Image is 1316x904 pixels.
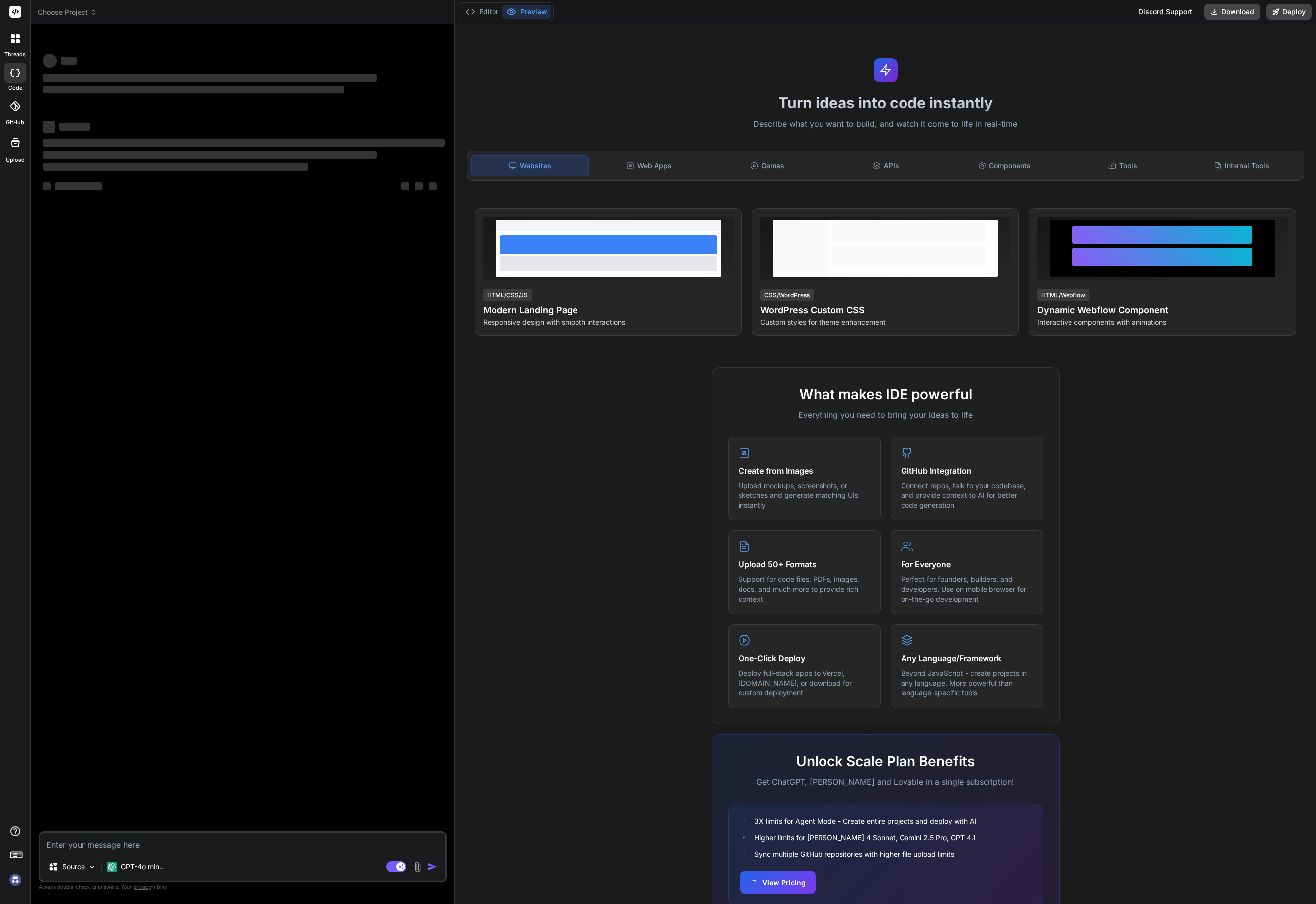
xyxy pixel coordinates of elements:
[1037,289,1089,301] div: HTML/Webflow
[901,574,1033,604] p: Perfect for founders, builders, and developers. Use on mobile browser for on-the-go development
[43,139,445,147] span: ‌
[412,861,423,873] img: attachment
[39,882,447,892] p: Always double-check its answers. Your in Bind
[502,5,551,19] button: Preview
[121,862,163,872] p: GPT-4o min..
[88,863,96,871] img: Pick Models
[133,884,151,890] span: privacy
[1037,303,1288,317] h4: Dynamic Webflow Component
[38,7,97,17] span: Choose Project
[591,155,707,176] div: Web Apps
[709,155,825,176] div: Games
[6,156,25,164] label: Upload
[61,57,77,65] span: ‌
[739,558,870,570] h4: Upload 50+ Formats
[43,54,57,68] span: ‌
[59,123,90,131] span: ‌
[43,121,55,133] span: ‌
[754,832,976,843] span: Higher limits for [PERSON_NAME] 4 Sonnet, Gemini 2.5 Pro, GPT 4.1
[739,465,870,477] h4: Create from Images
[760,289,814,301] div: CSS/WordPress
[901,652,1033,664] h4: Any Language/Framework
[415,182,423,190] span: ‌
[728,384,1043,405] h2: What makes IDE powerful
[740,871,816,894] button: View Pricing
[760,303,1011,317] h4: WordPress Custom CSS
[728,409,1043,421] p: Everything you need to bring your ideas to life
[43,74,377,82] span: ‌
[6,118,24,127] label: GitHub
[43,151,377,159] span: ‌
[1065,155,1181,176] div: Tools
[754,849,954,859] span: Sync multiple GitHub repositories with higher file upload limits
[1132,4,1198,20] div: Discord Support
[62,862,85,872] p: Source
[901,558,1033,570] h4: For Everyone
[43,163,308,171] span: ‌
[107,862,117,872] img: GPT-4o mini
[1204,4,1260,20] button: Download
[739,652,870,664] h4: One-Click Deploy
[55,182,102,190] span: ‌
[1037,317,1288,327] p: Interactive components with animations
[461,118,1310,131] p: Describe what you want to build, and watch it come to life in real-time
[7,871,24,888] img: signin
[739,481,870,510] p: Upload mockups, screenshots, or sketches and generate matching UIs instantly
[461,94,1310,112] h1: Turn ideas into code instantly
[461,5,502,19] button: Editor
[760,317,1011,327] p: Custom styles for theme enhancement
[43,86,344,93] span: ‌
[4,50,26,59] label: threads
[728,776,1043,788] p: Get ChatGPT, [PERSON_NAME] and Lovable in a single subscription!
[43,182,51,190] span: ‌
[483,289,532,301] div: HTML/CSS/JS
[828,155,944,176] div: APIs
[483,317,734,327] p: Responsive design with smooth interactions
[471,155,588,176] div: Websites
[901,481,1033,510] p: Connect repos, talk to your codebase, and provide context to AI for better code generation
[1183,155,1300,176] div: Internal Tools
[946,155,1063,176] div: Components
[8,84,22,92] label: code
[901,668,1033,698] p: Beyond JavaScript - create projects in any language. More powerful than language-specific tools
[1266,4,1312,20] button: Deploy
[429,182,437,190] span: ‌
[728,751,1043,772] h2: Unlock Scale Plan Benefits
[483,303,734,317] h4: Modern Landing Page
[401,182,409,190] span: ‌
[754,816,977,826] span: 3X limits for Agent Mode - Create entire projects and deploy with AI
[427,862,437,872] img: icon
[739,574,870,604] p: Support for code files, PDFs, images, docs, and much more to provide rich context
[901,465,1033,477] h4: GitHub Integration
[739,668,870,698] p: Deploy full-stack apps to Vercel, [DOMAIN_NAME], or download for custom deployment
